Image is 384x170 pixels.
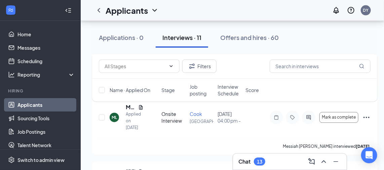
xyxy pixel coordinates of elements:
svg: WorkstreamLogo [7,7,14,13]
p: [GEOGRAPHIC_DATA] [190,119,214,125]
svg: ComposeMessage [308,158,316,166]
svg: Notifications [332,6,340,14]
div: Onsite Interview [162,111,186,124]
svg: ChevronDown [168,63,174,69]
svg: Settings [8,157,15,163]
button: Mark as complete [319,112,358,123]
svg: Ellipses [362,114,371,122]
button: ComposeMessage [306,156,317,167]
div: 13 [257,159,262,165]
div: Switch to admin view [17,157,65,163]
svg: QuestionInfo [347,6,355,14]
div: Open Intercom Messenger [361,147,377,163]
a: Sourcing Tools [17,112,75,125]
button: Minimize [331,156,341,167]
a: Messages [17,41,75,54]
div: [DATE] [218,111,241,124]
a: Home [17,28,75,41]
div: Offers and hires · 60 [220,33,279,42]
svg: Minimize [332,158,340,166]
svg: MagnifyingGlass [359,63,364,69]
div: DY [363,7,369,13]
button: Filter Filters [182,59,217,73]
svg: Note [272,115,280,120]
span: Name · Applied On [110,87,150,93]
div: Interviews · 11 [162,33,201,42]
input: Search in interviews [270,59,371,73]
a: Scheduling [17,54,75,68]
div: Applications · 0 [99,33,144,42]
svg: Analysis [8,71,15,78]
svg: Collapse [65,7,72,14]
span: Score [245,87,259,93]
span: Mark as complete [322,115,356,120]
div: Reporting [17,71,75,78]
p: Messiah [PERSON_NAME] interviewed . [283,144,371,150]
svg: ChevronDown [151,6,159,14]
div: ML [112,115,117,121]
svg: ChevronLeft [95,6,103,14]
span: 04:00 pm - 04:30 pm [218,118,241,124]
b: [DATE] [356,144,370,149]
span: Job posting [190,83,214,97]
a: Job Postings [17,125,75,138]
a: Applicants [17,98,75,112]
span: Interview Schedule [218,83,241,97]
svg: Filter [188,62,196,70]
div: Hiring [8,88,74,94]
div: Applied on [DATE] [126,111,144,131]
span: Stage [162,87,175,93]
svg: Tag [289,115,297,120]
svg: ActiveChat [305,115,313,120]
input: All Stages [105,62,166,70]
h3: Chat [238,158,251,165]
svg: ChevronUp [320,158,328,166]
h1: Applicants [106,5,148,16]
a: Talent Network [17,138,75,152]
span: Cook [190,111,202,117]
button: ChevronUp [318,156,329,167]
